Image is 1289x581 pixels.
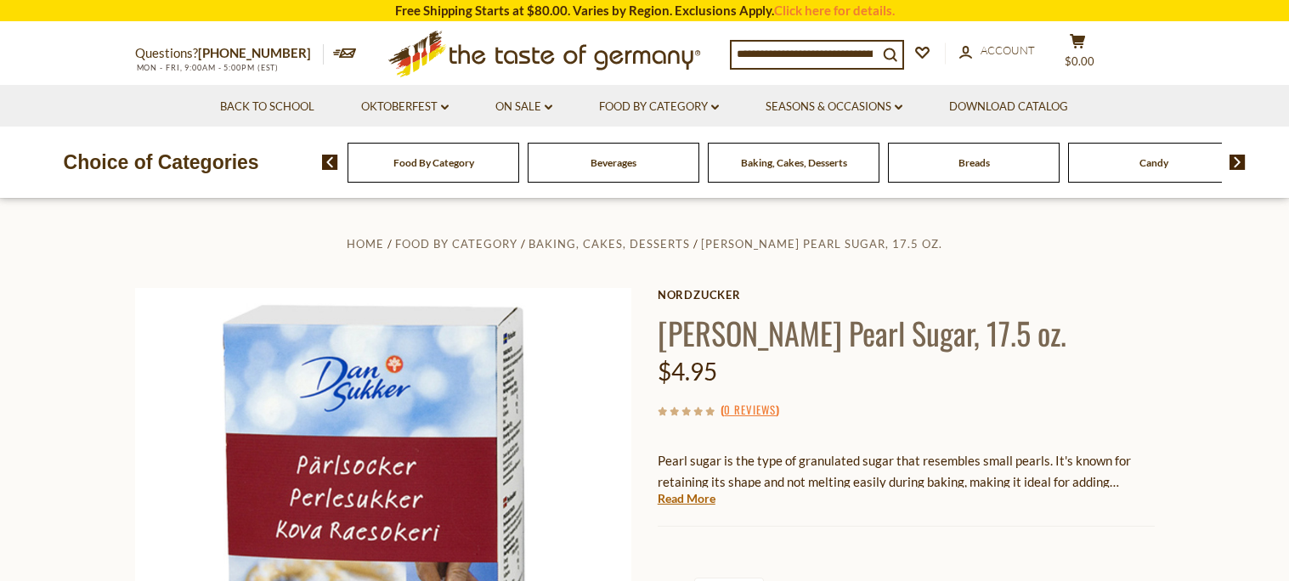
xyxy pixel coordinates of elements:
[658,357,717,386] span: $4.95
[1230,155,1246,170] img: next arrow
[220,98,314,116] a: Back to School
[724,401,776,420] a: 0 Reviews
[766,98,902,116] a: Seasons & Occasions
[361,98,449,116] a: Oktoberfest
[591,156,636,169] a: Beverages
[959,42,1035,60] a: Account
[198,45,311,60] a: [PHONE_NUMBER]
[958,156,990,169] a: Breads
[1139,156,1168,169] a: Candy
[741,156,847,169] a: Baking, Cakes, Desserts
[721,401,779,418] span: ( )
[1065,54,1094,68] span: $0.00
[658,313,1155,352] h1: [PERSON_NAME] Pearl Sugar, 17.5 oz.
[658,288,1155,302] a: Nordzucker
[949,98,1068,116] a: Download Catalog
[658,490,715,507] a: Read More
[658,450,1155,493] p: Pearl sugar is the type of granulated sugar that resembles small pearls. It's known for retaining...
[529,237,690,251] a: Baking, Cakes, Desserts
[135,63,280,72] span: MON - FRI, 9:00AM - 5:00PM (EST)
[701,237,942,251] a: [PERSON_NAME] Pearl Sugar, 17.5 oz.
[495,98,552,116] a: On Sale
[393,156,474,169] a: Food By Category
[599,98,719,116] a: Food By Category
[774,3,895,18] a: Click here for details.
[322,155,338,170] img: previous arrow
[135,42,324,65] p: Questions?
[1053,33,1104,76] button: $0.00
[395,237,517,251] a: Food By Category
[347,237,384,251] a: Home
[981,43,1035,57] span: Account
